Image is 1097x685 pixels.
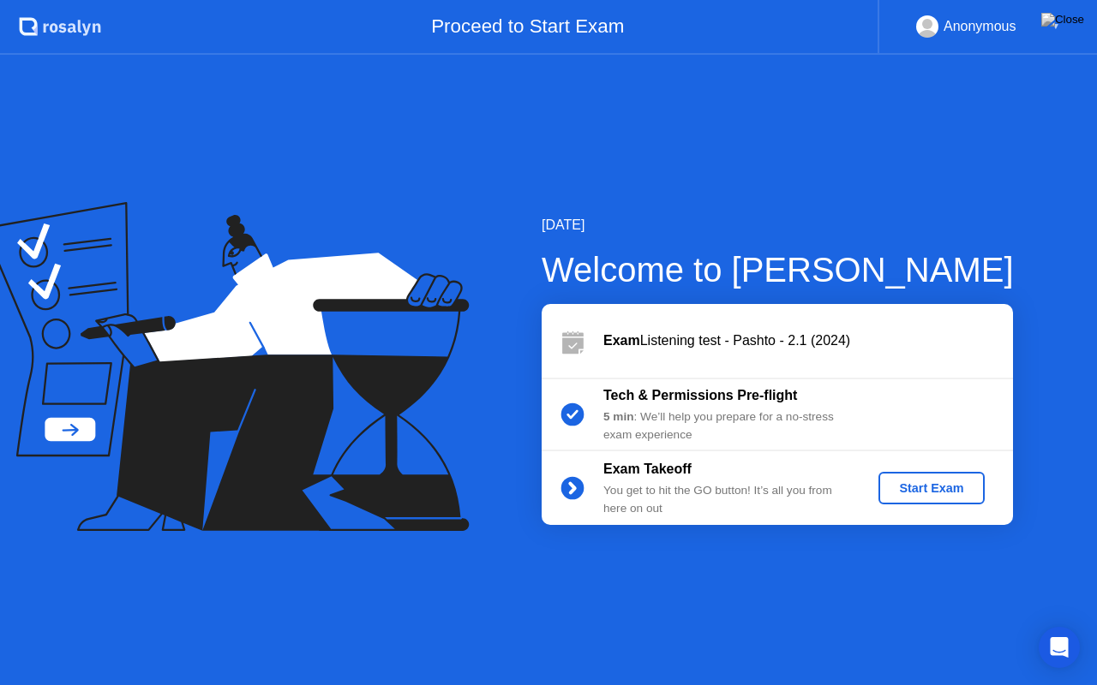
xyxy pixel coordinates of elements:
[1041,13,1084,27] img: Close
[944,15,1016,38] div: Anonymous
[542,215,1014,235] div: [DATE]
[603,482,850,517] div: You get to hit the GO button! It’s all you from here on out
[603,388,797,402] b: Tech & Permissions Pre-flight
[603,333,640,348] b: Exam
[603,331,1013,351] div: Listening test - Pashto - 2.1 (2024)
[603,408,850,444] div: : We’ll help you prepare for a no-stress exam experience
[1039,627,1080,668] div: Open Intercom Messenger
[603,462,692,476] b: Exam Takeoff
[603,410,634,423] b: 5 min
[542,244,1014,295] div: Welcome to [PERSON_NAME]
[885,481,977,495] div: Start Exam
[878,472,984,504] button: Start Exam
